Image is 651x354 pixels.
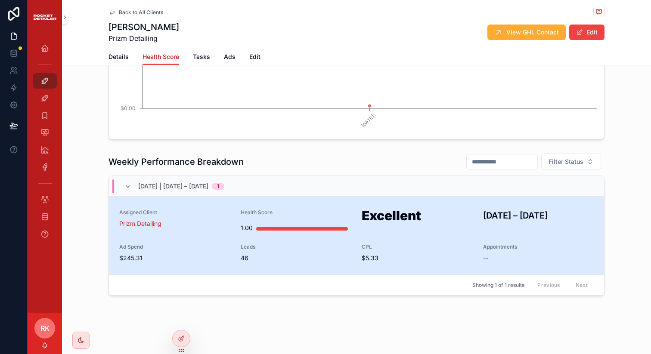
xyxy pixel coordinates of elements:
[249,49,260,66] a: Edit
[138,182,208,191] span: [DATE] | [DATE] – [DATE]
[119,209,230,216] span: Assigned Client
[224,49,236,66] a: Ads
[217,183,219,190] div: 1
[241,219,253,237] div: 1.00
[119,219,161,228] a: Prizm Detailing
[119,243,230,250] span: Ad Spend
[541,154,601,170] button: Select Button
[241,209,352,216] span: Health Score
[224,52,236,61] span: Ads
[487,25,566,40] button: View GHL Contact
[119,9,163,16] span: Back to All Clients
[108,33,179,43] span: Prizm Detailing
[362,209,473,225] h1: Excellent
[506,28,559,37] span: View GHL Contact
[108,9,163,16] a: Back to All Clients
[483,254,488,262] span: --
[108,156,244,168] h1: Weekly Performance Breakdown
[40,323,50,333] span: RK
[549,157,583,166] span: Filter Status
[241,243,352,250] span: Leads
[569,25,604,40] button: Edit
[108,49,129,66] a: Details
[108,52,129,61] span: Details
[483,243,594,250] span: Appointments
[143,52,179,61] span: Health Score
[193,49,210,66] a: Tasks
[109,197,604,274] a: Assigned ClientPrizm DetailingHealth Score1.00Excellent[DATE] – [DATE]Ad Spend$245.31Leads46CPL$5...
[121,105,136,111] tspan: $0.00
[193,52,210,61] span: Tasks
[360,113,375,129] text: [DATE]
[28,34,62,253] div: scrollable content
[143,49,179,65] a: Health Score
[472,282,524,289] span: Showing 1 of 1 results
[119,254,230,262] span: $245.31
[362,254,473,262] span: $5.33
[362,243,473,250] span: CPL
[241,254,352,262] span: 46
[249,52,260,61] span: Edit
[483,209,594,222] h3: [DATE] – [DATE]
[33,12,57,22] img: App logo
[108,21,179,33] h1: [PERSON_NAME]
